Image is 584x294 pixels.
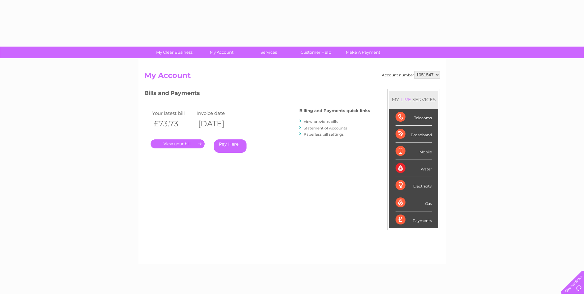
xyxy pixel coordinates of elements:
[304,126,347,130] a: Statement of Accounts
[382,71,440,79] div: Account number
[151,109,195,117] td: Your latest bill
[304,119,338,124] a: View previous bills
[290,47,342,58] a: Customer Help
[396,109,432,126] div: Telecoms
[243,47,294,58] a: Services
[149,47,200,58] a: My Clear Business
[396,143,432,160] div: Mobile
[304,132,344,137] a: Paperless bill settings
[195,109,240,117] td: Invoice date
[196,47,247,58] a: My Account
[396,211,432,228] div: Payments
[299,108,370,113] h4: Billing and Payments quick links
[396,126,432,143] div: Broadband
[195,117,240,130] th: [DATE]
[389,91,438,108] div: MY SERVICES
[396,177,432,194] div: Electricity
[399,97,412,102] div: LIVE
[396,160,432,177] div: Water
[151,139,205,148] a: .
[396,194,432,211] div: Gas
[337,47,389,58] a: Make A Payment
[144,89,370,100] h3: Bills and Payments
[151,117,195,130] th: £73.73
[214,139,247,153] a: Pay Here
[144,71,440,83] h2: My Account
